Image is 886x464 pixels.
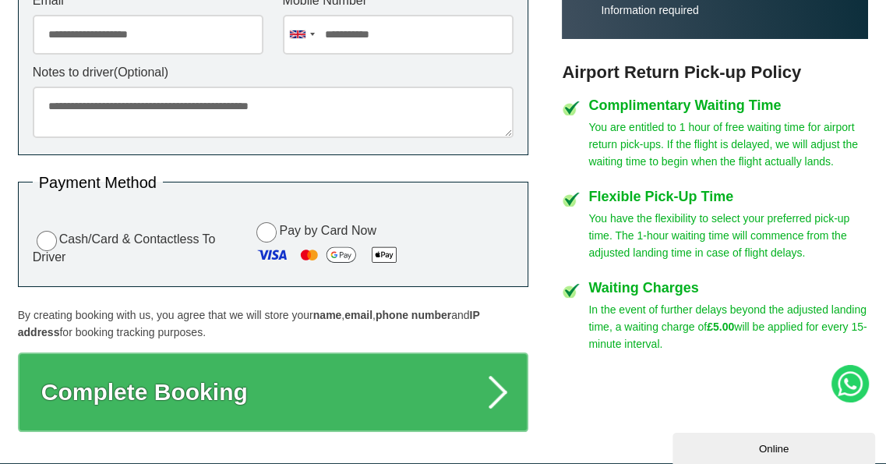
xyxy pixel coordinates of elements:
strong: name [313,309,342,321]
input: Pay by Card Now [256,222,277,243]
label: Notes to driver [33,66,514,79]
h4: Complimentary Waiting Time [588,98,868,112]
label: Cash/Card & Contactless To Driver [33,228,242,264]
label: Pay by Card Now [252,220,513,272]
input: Cash/Card & Contactless To Driver [37,231,57,251]
h4: Waiting Charges [588,281,868,295]
h4: Flexible Pick-Up Time [588,189,868,204]
strong: phone number [376,309,451,321]
h3: Airport Return Pick-up Policy [562,62,868,83]
strong: email [344,309,372,321]
strong: IP address [18,309,480,338]
strong: £5.00 [707,321,734,333]
iframe: chat widget [672,430,878,464]
button: Complete Booking [18,352,528,432]
p: You have the flexibility to select your preferred pick-up time. The 1-hour waiting time will comm... [588,210,868,261]
p: Information required [601,3,852,17]
p: By creating booking with us, you agree that we will store your , , and for booking tracking purpo... [18,306,528,341]
p: You are entitled to 1 hour of free waiting time for airport return pick-ups. If the flight is del... [588,119,868,170]
span: (Optional) [114,66,168,79]
div: United Kingdom: +44 [284,16,319,54]
p: In the event of further delays beyond the adjusted landing time, a waiting charge of will be appl... [588,301,868,352]
legend: Payment Method [33,175,163,190]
